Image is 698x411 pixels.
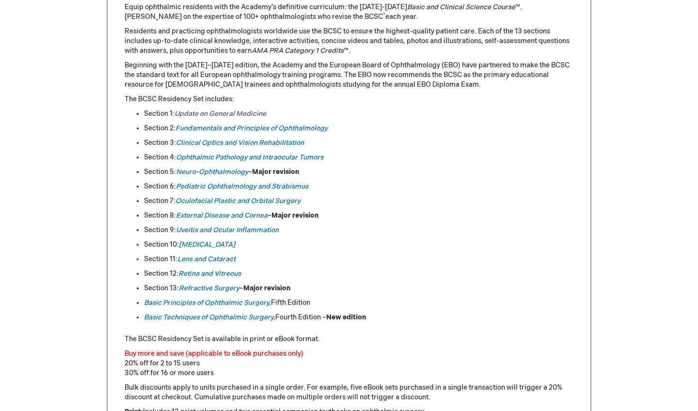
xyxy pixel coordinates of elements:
[144,313,275,321] em: ,
[252,168,299,176] strong: Major revision
[144,211,573,221] li: Section 8: –
[179,240,235,249] a: [MEDICAL_DATA]
[144,299,269,307] a: Basic Principles of Ophthalmic Surgery
[178,269,241,278] a: Retina and Vitreous
[407,3,515,11] em: Basic and Clinical Science Course
[144,225,573,235] li: Section 9:
[383,12,385,18] sup: ®
[125,27,573,56] p: Residents and practicing ophthalmologists worldwide use the BCSC to ensure the highest-quality pa...
[125,383,573,402] p: Bulk discounts apply to units purchased in a single order. For example, five eBook sets purchased...
[176,182,308,190] a: Pediatric Ophthalmology and Strabismus
[176,139,304,147] a: Clinical Optics and Vision Rehabilitation
[144,109,573,119] li: Section 1:
[243,284,290,292] strong: Major revision
[144,167,573,177] li: Section 5: –
[125,349,573,378] p: 20% off for 2 to 15 users 30% off for 16 or more users
[125,334,573,344] p: The BCSC Residency Set is available in print or eBook format.
[125,2,573,22] p: Equip ophthalmic residents with the Academy’s definitive curriculum: the [DATE]-[DATE] ™. [PERSON...
[176,168,248,176] a: Neuro-Ophthalmology
[176,211,268,220] a: External Disease and Cornea
[144,138,573,148] li: Section 3:
[144,240,573,250] li: Section 10:
[271,211,318,220] strong: Major revision
[125,349,303,358] font: Buy more and save (applicable to eBook purchases only)
[125,95,573,104] p: The BCSC Residency Set includes:
[144,313,573,322] li: Fourth Edition –
[326,313,366,321] strong: New edition
[144,298,573,308] li: Fifth Edition
[177,255,236,263] a: Lens and Cataract
[144,269,573,279] li: Section 12:
[179,284,239,292] a: Refractive Surgery
[144,124,573,133] li: Section 2:
[174,110,266,118] a: Update on General Medicine
[176,226,279,234] a: Uveitis and Ocular Inflammation
[252,47,344,55] em: AMA PRA Category 1 Credits
[144,313,273,321] a: Basic Techniques of Ophthalmic Surgery
[144,254,573,264] li: Section 11:
[144,153,573,162] li: Section 4:
[175,124,328,132] a: Fundamentals and Principles of Ophthalmology
[144,182,573,191] li: Section 6:
[175,197,301,205] a: Oculofacial Plastic and Orbital Surgery
[176,153,323,161] a: Ophthalmic Pathology and Intraocular Tumors
[144,284,573,293] li: Section 13: –
[144,196,573,206] li: Section 7:
[269,299,271,307] em: ,
[125,61,573,90] p: Beginning with the [DATE]–[DATE] edition, the Academy and the European Board of Ophthalmology (EB...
